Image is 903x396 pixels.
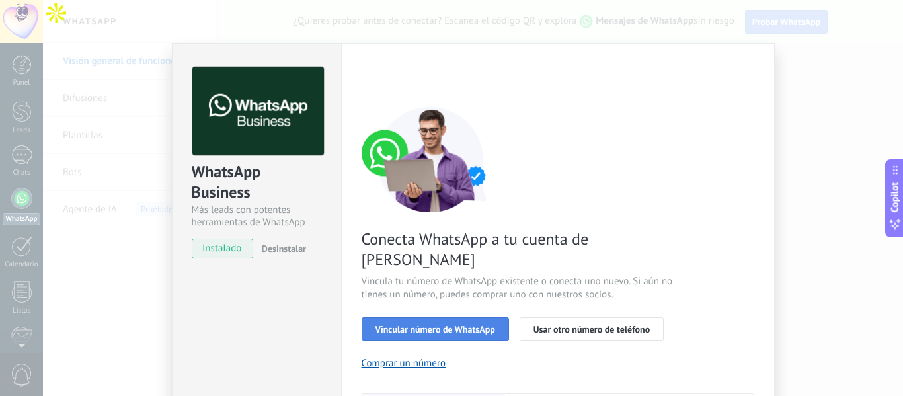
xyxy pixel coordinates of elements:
span: Vincula tu número de WhatsApp existente o conecta uno nuevo. Si aún no tienes un número, puedes c... [362,275,676,301]
img: connect number [362,106,500,212]
div: Más leads con potentes herramientas de WhatsApp [192,204,322,229]
span: instalado [192,239,253,258]
span: Desinstalar [262,243,306,255]
span: Conecta WhatsApp a tu cuenta de [PERSON_NAME] [362,229,676,270]
span: Usar otro número de teléfono [533,325,650,334]
button: Usar otro número de teléfono [520,317,664,341]
button: Vincular número de WhatsApp [362,317,509,341]
span: Vincular número de WhatsApp [375,325,495,334]
div: WhatsApp Business [192,161,322,204]
button: Desinstalar [256,239,306,258]
img: logo_main.png [192,67,324,156]
button: Comprar un número [362,357,446,370]
span: Copilot [888,182,902,212]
